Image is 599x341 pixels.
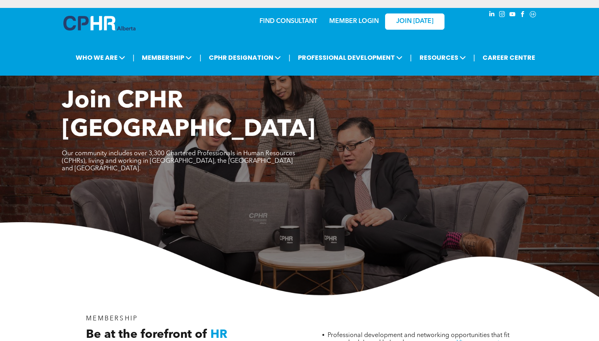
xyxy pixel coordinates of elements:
[133,50,135,66] li: |
[410,50,412,66] li: |
[288,50,290,66] li: |
[480,50,538,65] a: CAREER CENTRE
[385,13,444,30] a: JOIN [DATE]
[329,18,379,25] a: MEMBER LOGIN
[473,50,475,66] li: |
[62,90,315,142] span: Join CPHR [GEOGRAPHIC_DATA]
[487,10,496,21] a: linkedin
[528,10,537,21] a: Social network
[139,50,194,65] span: MEMBERSHIP
[508,10,517,21] a: youtube
[86,329,207,341] span: Be at the forefront of
[62,150,295,172] span: Our community includes over 3,300 Chartered Professionals in Human Resources (CPHRs), living and ...
[259,18,317,25] a: FIND CONSULTANT
[199,50,201,66] li: |
[396,18,433,25] span: JOIN [DATE]
[206,50,283,65] span: CPHR DESIGNATION
[73,50,128,65] span: WHO WE ARE
[296,50,405,65] span: PROFESSIONAL DEVELOPMENT
[86,316,138,322] span: MEMBERSHIP
[63,16,135,30] img: A blue and white logo for cp alberta
[518,10,527,21] a: facebook
[498,10,506,21] a: instagram
[417,50,468,65] span: RESOURCES
[210,329,227,341] span: HR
